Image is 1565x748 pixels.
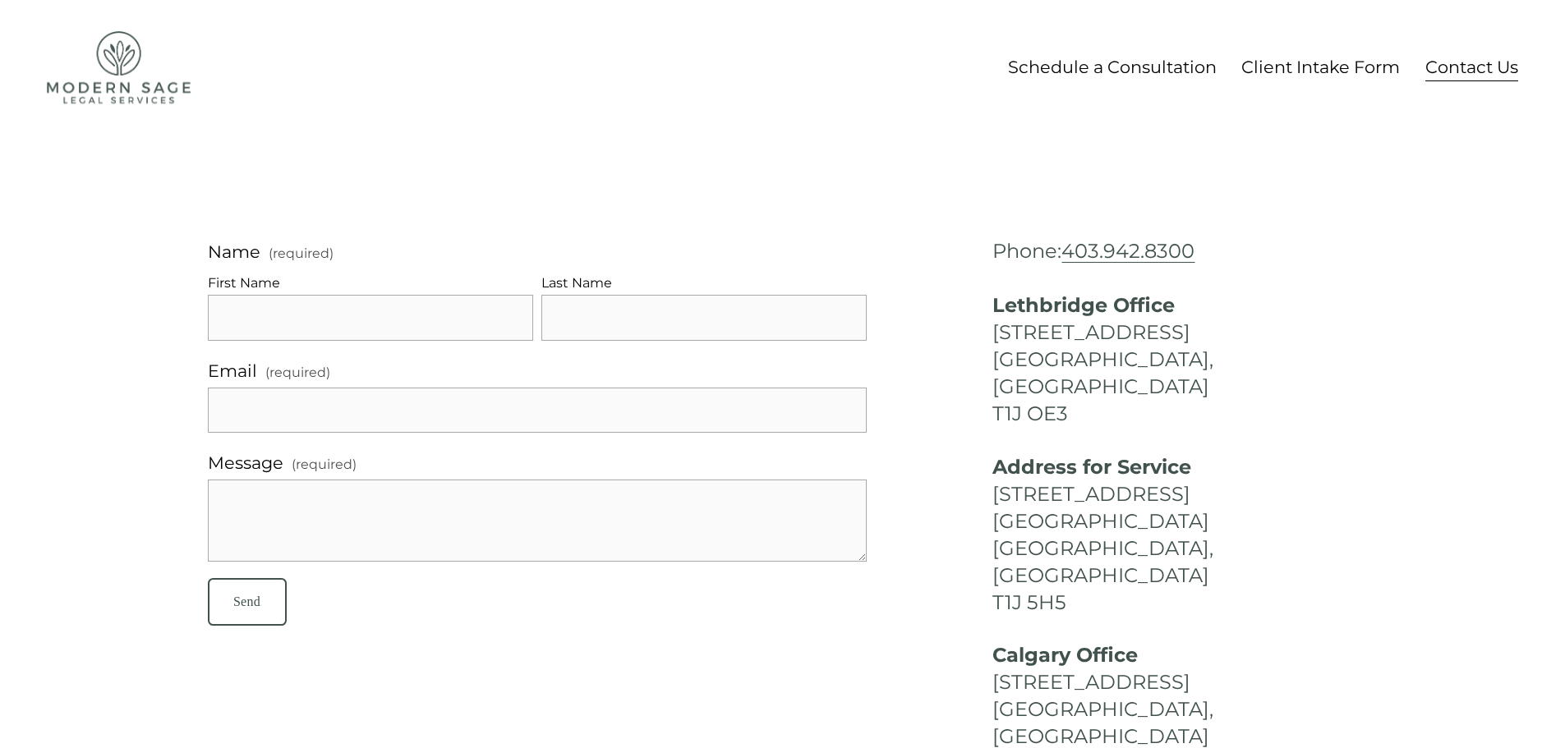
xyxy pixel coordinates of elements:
[233,594,260,608] span: Send
[208,238,260,265] span: Name
[992,454,1357,617] h4: [STREET_ADDRESS] [GEOGRAPHIC_DATA] [GEOGRAPHIC_DATA], [GEOGRAPHIC_DATA] T1J 5H5
[1061,239,1194,263] a: 403.942.8300
[992,455,1191,479] strong: Address for Service
[265,362,330,383] span: (required)
[208,449,283,476] span: Message
[208,578,287,625] button: SendSend
[992,238,1357,427] h4: Phone: [STREET_ADDRESS] [GEOGRAPHIC_DATA], [GEOGRAPHIC_DATA] T1J OE3
[992,643,1138,667] strong: Calgary Office
[47,31,191,103] img: Modern Sage Legal Services
[1425,52,1518,82] a: Contact Us
[1241,52,1400,82] a: Client Intake Form
[1008,52,1217,82] a: Schedule a Consultation
[292,454,357,475] span: (required)
[269,247,334,260] span: (required)
[208,273,533,296] div: First Name
[992,293,1175,317] strong: Lethbridge Office
[541,273,867,296] div: Last Name
[208,357,257,384] span: Email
